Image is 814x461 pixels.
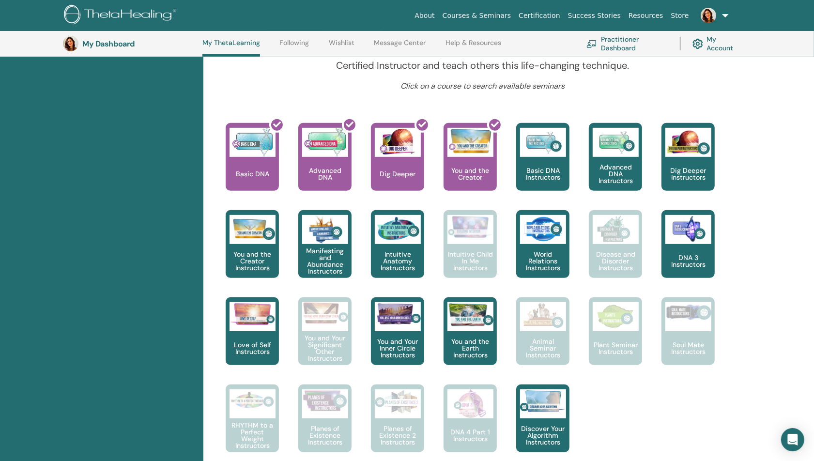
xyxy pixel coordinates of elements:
img: RHYTHM to a Perfect Weight Instructors [230,389,276,412]
img: You and the Creator Instructors [230,215,276,244]
a: You and Your Inner Circle Instructors You and Your Inner Circle Instructors [371,297,424,384]
p: RHYTHM to a Perfect Weight Instructors [226,422,279,449]
p: DNA 3 Instructors [661,254,715,268]
img: Planes of Existence Instructors [302,389,348,413]
img: Advanced DNA Instructors [593,128,639,157]
a: My Account [692,33,741,54]
img: Intuitive Child In Me Instructors [447,215,493,239]
a: World Relations Instructors World Relations Instructors [516,210,569,297]
img: DNA 4 Part 1 Instructors [447,389,493,418]
img: Dig Deeper Instructors [665,128,711,157]
p: World Relations Instructors [516,251,569,271]
p: Planes of Existence Instructors [298,425,352,446]
p: Advanced DNA [298,167,352,181]
a: Animal Seminar Instructors Animal Seminar Instructors [516,297,569,384]
a: Following [280,39,309,54]
img: Dig Deeper [375,128,421,157]
a: You and the Earth Instructors You and the Earth Instructors [444,297,497,384]
a: Manifesting and Abundance Instructors Manifesting and Abundance Instructors [298,210,352,297]
img: Intuitive Anatomy Instructors [375,215,421,244]
p: Animal Seminar Instructors [516,338,569,358]
p: You and Your Significant Other Instructors [298,335,352,362]
p: The best way to strengthen your skills and understanding as a ThetaHealer® is to become a Certifi... [266,44,700,73]
p: Manifesting and Abundance Instructors [298,247,352,275]
img: Advanced DNA [302,128,348,157]
p: You and the Creator [444,167,497,181]
img: Planes of Existence 2 Instructors [375,389,421,415]
p: Love of Self Instructors [226,341,279,355]
a: Wishlist [329,39,354,54]
img: Animal Seminar Instructors [520,302,566,331]
img: Manifesting and Abundance Instructors [302,215,348,244]
div: Open Intercom Messenger [781,428,804,451]
a: You and the Creator Instructors You and the Creator Instructors [226,210,279,297]
p: Click on a course to search available seminars [266,80,700,92]
a: Basic DNA Basic DNA [226,123,279,210]
p: Intuitive Child In Me Instructors [444,251,497,271]
a: Plant Seminar Instructors Plant Seminar Instructors [589,297,642,384]
p: Soul Mate Instructors [661,341,715,355]
p: Disease and Disorder Instructors [589,251,642,271]
p: Intuitive Anatomy Instructors [371,251,424,271]
a: Dig Deeper Instructors Dig Deeper Instructors [661,123,715,210]
p: Discover Your Algorithm Instructors [516,425,569,446]
p: Plant Seminar Instructors [589,341,642,355]
a: You and Your Significant Other Instructors You and Your Significant Other Instructors [298,297,352,384]
img: World Relations Instructors [520,215,566,244]
p: Basic DNA Instructors [516,167,569,181]
a: Soul Mate Instructors Soul Mate Instructors [661,297,715,384]
img: Plant Seminar Instructors [593,302,639,331]
p: You and the Creator Instructors [226,251,279,271]
a: DNA 3 Instructors DNA 3 Instructors [661,210,715,297]
img: Love of Self Instructors [230,302,276,326]
a: Message Center [374,39,426,54]
a: My ThetaLearning [202,39,260,57]
img: You and the Creator [447,128,493,154]
p: Planes of Existence 2 Instructors [371,425,424,446]
a: Advanced DNA Advanced DNA [298,123,352,210]
img: You and Your Significant Other Instructors [302,302,348,324]
a: Practitioner Dashboard [586,33,668,54]
p: Dig Deeper Instructors [661,167,715,181]
img: You and Your Inner Circle Instructors [375,302,421,325]
a: Advanced DNA Instructors Advanced DNA Instructors [589,123,642,210]
img: cog.svg [692,36,703,51]
img: DNA 3 Instructors [665,215,711,244]
a: About [411,7,438,25]
img: Disease and Disorder Instructors [593,215,639,244]
a: Dig Deeper Dig Deeper [371,123,424,210]
a: Courses & Seminars [439,7,515,25]
a: You and the Creator You and the Creator [444,123,497,210]
a: Intuitive Child In Me Instructors Intuitive Child In Me Instructors [444,210,497,297]
img: Discover Your Algorithm Instructors [520,389,566,413]
img: chalkboard-teacher.svg [586,40,597,47]
a: Intuitive Anatomy Instructors Intuitive Anatomy Instructors [371,210,424,297]
a: Certification [515,7,564,25]
a: Store [667,7,693,25]
img: default.jpg [63,36,78,51]
a: Success Stories [564,7,625,25]
a: Disease and Disorder Instructors Disease and Disorder Instructors [589,210,642,297]
p: DNA 4 Part 1 Instructors [444,429,497,442]
img: You and the Earth Instructors [447,302,493,327]
img: default.jpg [701,8,716,23]
a: Love of Self Instructors Love of Self Instructors [226,297,279,384]
a: Resources [625,7,667,25]
a: Basic DNA Instructors Basic DNA Instructors [516,123,569,210]
p: Dig Deeper [376,170,419,177]
img: logo.png [64,5,180,27]
img: Basic DNA [230,128,276,157]
h3: My Dashboard [82,39,179,48]
p: You and Your Inner Circle Instructors [371,338,424,358]
p: Advanced DNA Instructors [589,164,642,184]
a: Help & Resources [445,39,501,54]
img: Soul Mate Instructors [665,302,711,323]
p: You and the Earth Instructors [444,338,497,358]
img: Basic DNA Instructors [520,128,566,157]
